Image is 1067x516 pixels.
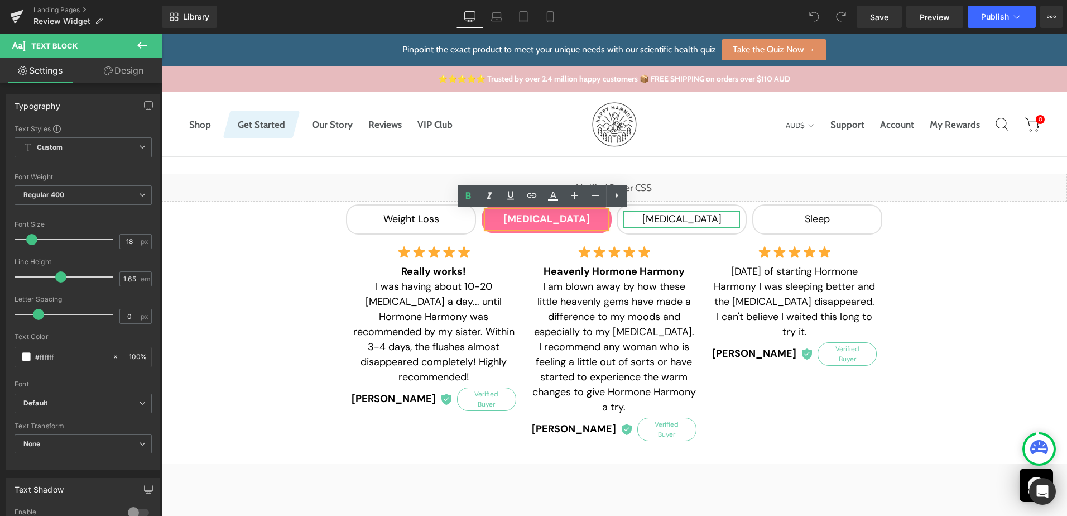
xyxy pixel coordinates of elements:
[15,95,60,111] div: Typography
[124,347,151,367] div: %
[191,178,308,194] div: Weight Loss
[190,246,355,351] p: I was having about 10-20 [MEDICAL_DATA] a day... until Hormone Harmony was recommended by my sist...
[656,309,715,332] span: Verified Buyer
[462,178,579,194] div: [MEDICAL_DATA]
[15,221,152,228] div: Font Size
[431,69,475,113] img: HM_Logo_Black_1_2be9e65e-0694-4fb3-a0cb-aeec770aab04.png
[551,313,635,328] b: [PERSON_NAME]
[15,479,64,494] div: Text Shadow
[35,351,107,363] input: Color
[669,83,703,99] a: Support
[15,380,152,388] div: Font
[920,11,950,23] span: Preview
[15,173,152,181] div: Font Weight
[15,124,152,133] div: Text Styles
[456,6,483,28] a: Desktop
[296,354,355,378] span: Verified Buyer
[874,82,883,90] span: 0
[256,85,291,97] a: VIP Club
[76,85,124,97] a: Get Started
[151,85,191,97] a: Our Story
[768,83,819,99] a: My Rewards
[1029,478,1056,505] div: Open Intercom Messenger
[326,178,445,194] div: [MEDICAL_DATA]
[624,85,653,99] button: AUD$
[870,11,888,23] span: Save
[551,231,715,306] p: [DATE] of starting Hormone Harmony I was sleeping better and the [MEDICAL_DATA] disappeared. I ca...
[15,295,152,303] div: Letter Spacing
[803,6,825,28] button: Undo
[560,6,665,27] span: Take the Quiz Now →
[207,85,241,97] a: Reviews
[382,231,523,245] b: Heavenly Hormone Harmony
[906,6,963,28] a: Preview
[863,89,878,101] a: Open cart
[23,439,41,448] b: None
[1040,6,1063,28] button: More
[37,143,63,152] b: Custom
[371,388,455,403] strong: [PERSON_NAME]
[190,358,275,373] strong: [PERSON_NAME]
[537,6,564,28] a: Mobile
[981,12,1009,21] span: Publish
[141,238,150,245] span: px
[371,246,535,381] p: I am blown away by how these little heavenly gems have made a difference to my moods and especial...
[830,6,852,28] button: Redo
[240,231,305,245] b: Really works!
[15,258,152,266] div: Line Height
[719,83,753,99] a: Account
[83,58,164,83] a: Design
[15,333,152,341] div: Text Color
[598,178,714,194] div: Sleep
[23,399,47,408] i: Default
[33,17,90,26] span: Review Widget
[28,85,50,97] a: Shop
[23,190,65,199] b: Regular 400
[31,41,78,50] span: Text Block
[510,6,537,28] a: Tablet
[141,313,150,320] span: px
[483,6,510,28] a: Laptop
[141,275,150,283] span: em
[33,6,162,15] a: Landing Pages
[28,83,291,99] nav: Main navigation
[968,6,1036,28] button: Publish
[183,12,209,22] span: Library
[15,422,152,430] div: Text Transform
[277,40,629,50] a: ⭐⭐⭐⭐⭐ Trusted by over 2.4 million happy customers 📦 FREE SHIPPING on orders over $110 AUD
[162,6,217,28] a: New Library
[476,384,535,408] span: Verified Buyer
